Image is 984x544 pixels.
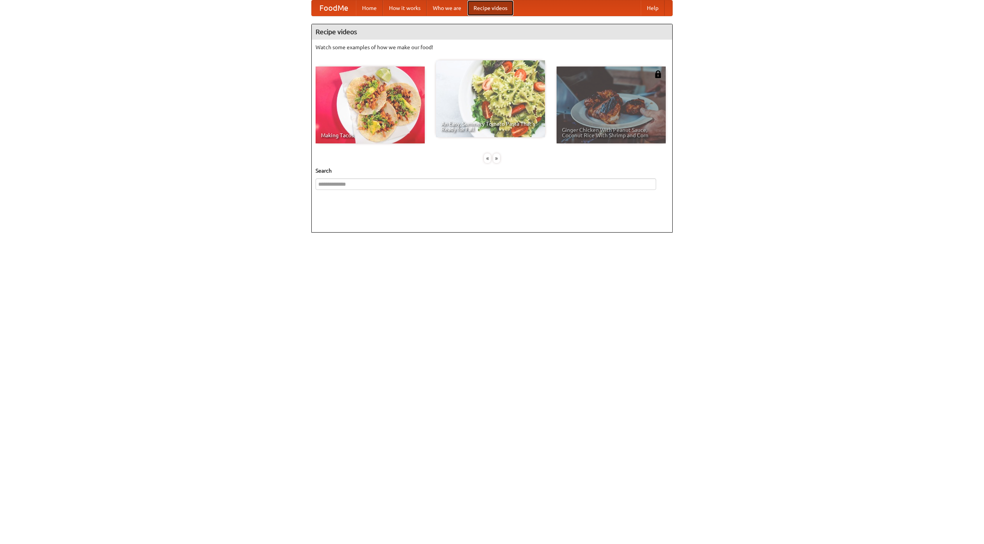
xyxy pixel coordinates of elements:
img: 483408.png [654,70,662,78]
a: Help [641,0,665,16]
h4: Recipe videos [312,24,672,40]
a: FoodMe [312,0,356,16]
p: Watch some examples of how we make our food! [316,43,668,51]
span: Making Tacos [321,133,419,138]
div: » [493,153,500,163]
div: « [484,153,491,163]
a: An Easy, Summery Tomato Pasta That's Ready for Fall [436,60,545,137]
span: An Easy, Summery Tomato Pasta That's Ready for Fall [441,121,540,132]
h5: Search [316,167,668,175]
a: Recipe videos [467,0,514,16]
a: Making Tacos [316,67,425,143]
a: How it works [383,0,427,16]
a: Home [356,0,383,16]
a: Who we are [427,0,467,16]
